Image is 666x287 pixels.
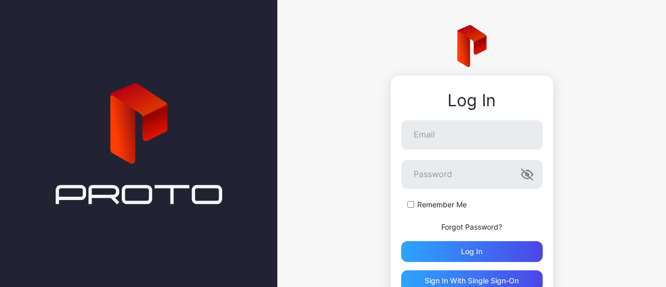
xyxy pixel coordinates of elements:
a: Forgot Password? [441,222,502,231]
input: Password [401,160,543,189]
button: Password [521,168,533,181]
label: Remember Me [417,199,467,210]
div: Log In [401,91,543,110]
input: Email [401,120,543,149]
button: Log in [401,241,543,262]
div: Sign in With Single Sign-On [425,277,519,285]
div: Log in [461,247,482,256]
